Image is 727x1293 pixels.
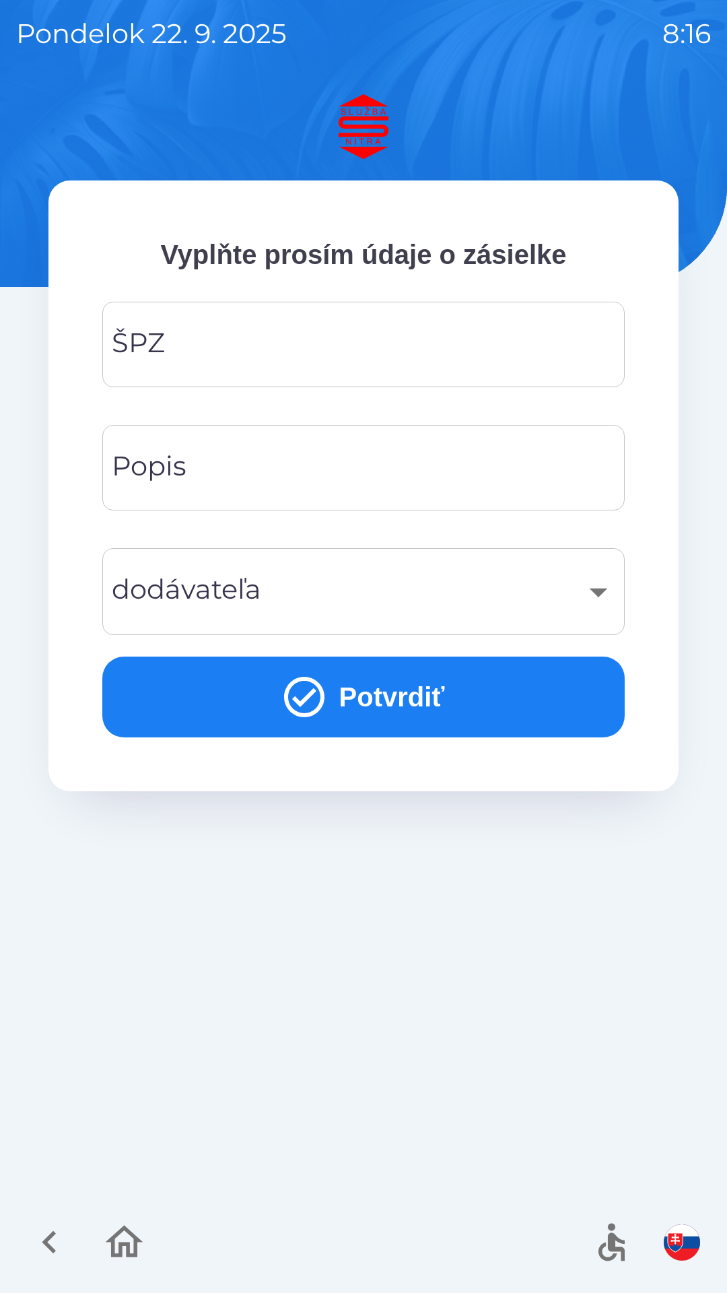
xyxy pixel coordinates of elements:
[662,13,711,54] p: 8:16
[48,94,679,159] img: Logo
[16,13,287,54] p: pondelok 22. 9. 2025
[102,657,625,737] button: Potvrdiť
[102,234,625,275] p: Vyplňte prosím údaje o zásielke
[664,1224,700,1261] img: sk flag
